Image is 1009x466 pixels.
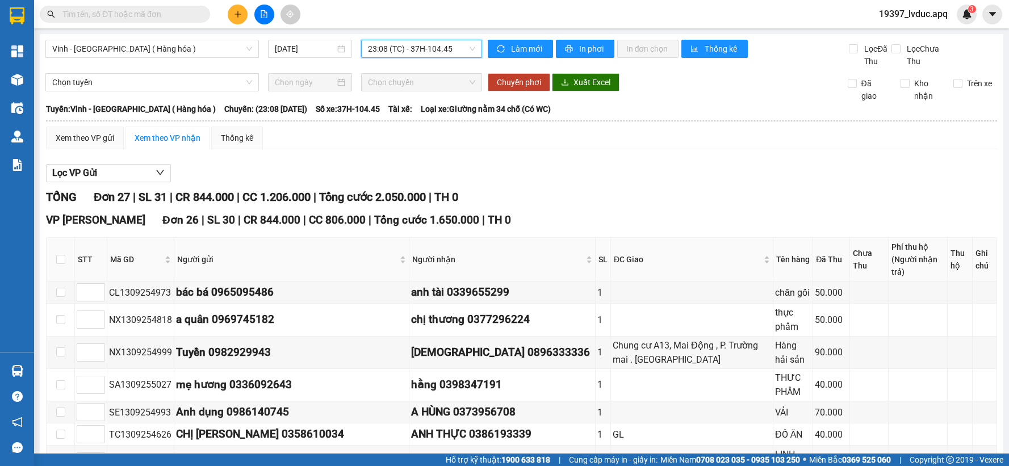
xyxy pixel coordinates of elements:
[596,238,611,282] th: SL
[52,166,97,180] span: Lọc VP Gửi
[948,238,972,282] th: Thu hộ
[690,45,700,54] span: bar-chart
[597,377,609,392] div: 1
[254,5,274,24] button: file-add
[809,454,891,466] span: Miền Bắc
[411,426,593,443] div: ANH THỰC 0386193339
[260,10,268,18] span: file-add
[286,10,294,18] span: aim
[815,313,848,327] div: 50.000
[860,43,891,68] span: Lọc Đã Thu
[569,454,658,466] span: Cung cấp máy in - giấy in:
[207,213,235,226] span: SL 30
[660,454,800,466] span: Miền Nam
[597,427,609,442] div: 1
[11,45,23,57] img: dashboard-icon
[962,9,972,19] img: icon-new-feature
[221,132,253,144] div: Thống kê
[973,238,997,282] th: Ghi chú
[842,455,891,464] strong: 0369 525 060
[368,74,475,91] span: Chọn chuyến
[803,457,806,462] span: ⚪️
[176,404,407,421] div: Anh dụng 0986140745
[46,164,171,182] button: Lọc VP Gửi
[176,311,407,328] div: a quân 0969745182
[434,190,458,204] span: TH 0
[368,40,475,57] span: 23:08 (TC) - 37H-104.45
[899,454,901,466] span: |
[573,76,610,89] span: Xuất Excel
[107,337,174,369] td: NX1309254999
[234,10,242,18] span: plus
[775,371,811,399] div: THƯC PHÂM
[228,5,248,24] button: plus
[968,5,976,13] sup: 3
[559,454,560,466] span: |
[162,213,199,226] span: Đơn 26
[280,5,300,24] button: aim
[47,10,55,18] span: search
[11,74,23,86] img: warehouse-icon
[12,391,23,402] span: question-circle
[369,213,371,226] span: |
[561,78,569,87] span: download
[850,238,889,282] th: Chưa Thu
[421,103,551,115] span: Loại xe: Giường nằm 34 chỗ (Có WC)
[681,40,748,58] button: bar-chartThống kê
[109,313,172,327] div: NX1309254818
[815,345,848,359] div: 90.000
[107,282,174,304] td: CL1309254973
[617,40,679,58] button: In đơn chọn
[313,190,316,204] span: |
[176,376,407,393] div: mẹ hương 0336092643
[446,454,550,466] span: Hỗ trợ kỹ thuật:
[107,369,174,401] td: SA1309255027
[224,103,307,115] span: Chuyến: (23:08 [DATE])
[52,74,252,91] span: Chọn tuyến
[238,213,241,226] span: |
[613,338,771,367] div: Chung cư A13, Mai Động , P. Trường mai . [GEOGRAPHIC_DATA]
[56,132,114,144] div: Xem theo VP gửi
[176,426,407,443] div: CHỊ [PERSON_NAME] 0358610034
[139,190,167,204] span: SL 31
[429,190,432,204] span: |
[75,238,107,282] th: STT
[705,43,739,55] span: Thống kê
[11,102,23,114] img: warehouse-icon
[170,190,173,204] span: |
[175,190,234,204] span: CR 844.000
[411,376,593,393] div: hằng 0398347191
[815,405,848,419] div: 70.000
[889,238,948,282] th: Phí thu hộ (Người nhận trả)
[107,401,174,423] td: SE1309254993
[556,40,614,58] button: printerIn phơi
[813,238,850,282] th: Đã Thu
[815,286,848,300] div: 50.000
[775,427,811,442] div: ĐỒ ĂN
[109,345,172,359] div: NX1309254999
[303,213,306,226] span: |
[775,305,811,334] div: thực phẩm
[773,238,813,282] th: Tên hàng
[109,427,172,442] div: TC1309254626
[11,159,23,171] img: solution-icon
[109,405,172,419] div: SE1309254993
[110,253,162,266] span: Mã GD
[497,45,506,54] span: sync
[46,104,216,114] b: Tuyến: Vinh - [GEOGRAPHIC_DATA] ( Hàng hóa )
[46,190,77,204] span: TỔNG
[870,7,957,21] span: 19397_lvduc.apq
[46,213,145,226] span: VP [PERSON_NAME]
[815,377,848,392] div: 40.000
[107,423,174,446] td: TC1309254626
[62,8,196,20] input: Tìm tên, số ĐT hoặc mã đơn
[982,5,1002,24] button: caret-down
[597,405,609,419] div: 1
[135,132,200,144] div: Xem theo VP nhận
[242,190,311,204] span: CC 1.206.000
[237,190,240,204] span: |
[775,405,811,419] div: VẢI
[488,40,553,58] button: syncLàm mới
[614,253,761,266] span: ĐC Giao
[275,43,334,55] input: 13/09/2025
